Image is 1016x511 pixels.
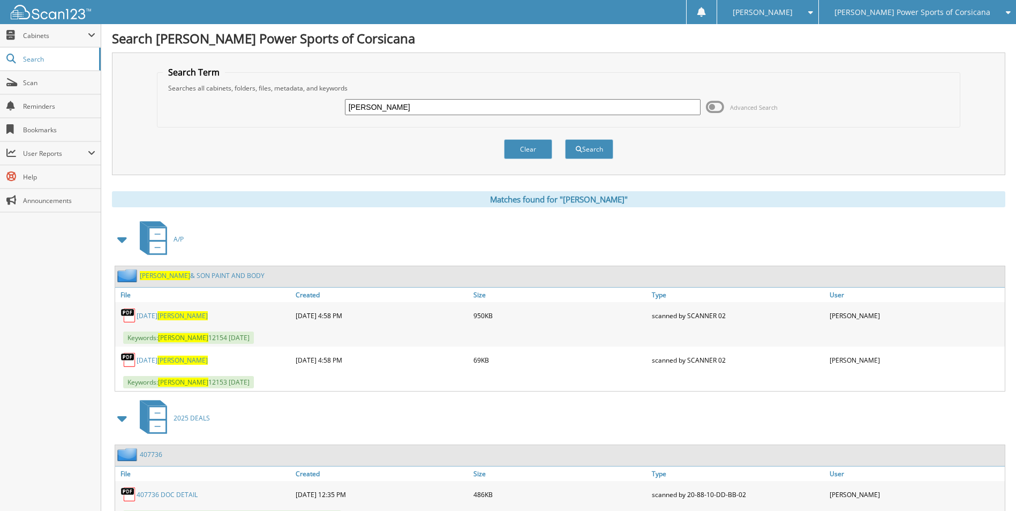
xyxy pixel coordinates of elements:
[117,448,140,461] img: folder2.png
[11,5,91,19] img: scan123-logo-white.svg
[827,349,1005,371] div: [PERSON_NAME]
[649,467,827,481] a: Type
[174,414,210,423] span: 2025 DEALS
[23,196,95,205] span: Announcements
[649,305,827,326] div: scanned by SCANNER 02
[157,356,208,365] span: [PERSON_NAME]
[23,31,88,40] span: Cabinets
[504,139,552,159] button: Clear
[827,305,1005,326] div: [PERSON_NAME]
[121,307,137,324] img: PDF.png
[293,484,471,505] div: [DATE] 12:35 PM
[733,9,793,16] span: [PERSON_NAME]
[471,349,649,371] div: 69KB
[163,84,954,93] div: Searches all cabinets, folders, files, metadata, and keywords
[23,55,94,64] span: Search
[140,271,265,280] a: [PERSON_NAME]& SON PAINT AND BODY
[137,311,208,320] a: [DATE][PERSON_NAME]
[471,484,649,505] div: 486KB
[117,269,140,282] img: folder2.png
[163,66,225,78] legend: Search Term
[23,78,95,87] span: Scan
[293,467,471,481] a: Created
[133,397,210,439] a: 2025 DEALS
[471,305,649,326] div: 950KB
[115,467,293,481] a: File
[140,271,190,280] span: [PERSON_NAME]
[834,9,990,16] span: [PERSON_NAME] Power Sports of Corsicana
[174,235,184,244] span: A/P
[23,102,95,111] span: Reminders
[293,305,471,326] div: [DATE] 4:58 PM
[827,467,1005,481] a: User
[649,288,827,302] a: Type
[293,288,471,302] a: Created
[827,484,1005,505] div: [PERSON_NAME]
[827,288,1005,302] a: User
[23,149,88,158] span: User Reports
[471,288,649,302] a: Size
[293,349,471,371] div: [DATE] 4:58 PM
[140,450,162,459] a: 407736
[121,486,137,502] img: PDF.png
[123,376,254,388] span: Keywords: 12153 [DATE]
[157,311,208,320] span: [PERSON_NAME]
[133,218,184,260] a: A/P
[23,172,95,182] span: Help
[112,29,1005,47] h1: Search [PERSON_NAME] Power Sports of Corsicana
[137,356,208,365] a: [DATE][PERSON_NAME]
[137,490,198,499] a: 407736 DOC DETAIL
[115,288,293,302] a: File
[649,349,827,371] div: scanned by SCANNER 02
[158,378,208,387] span: [PERSON_NAME]
[158,333,208,342] span: [PERSON_NAME]
[123,332,254,344] span: Keywords: 12154 [DATE]
[565,139,613,159] button: Search
[730,103,778,111] span: Advanced Search
[112,191,1005,207] div: Matches found for "[PERSON_NAME]"
[649,484,827,505] div: scanned by 20-88-10-DD-BB-02
[121,352,137,368] img: PDF.png
[471,467,649,481] a: Size
[23,125,95,134] span: Bookmarks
